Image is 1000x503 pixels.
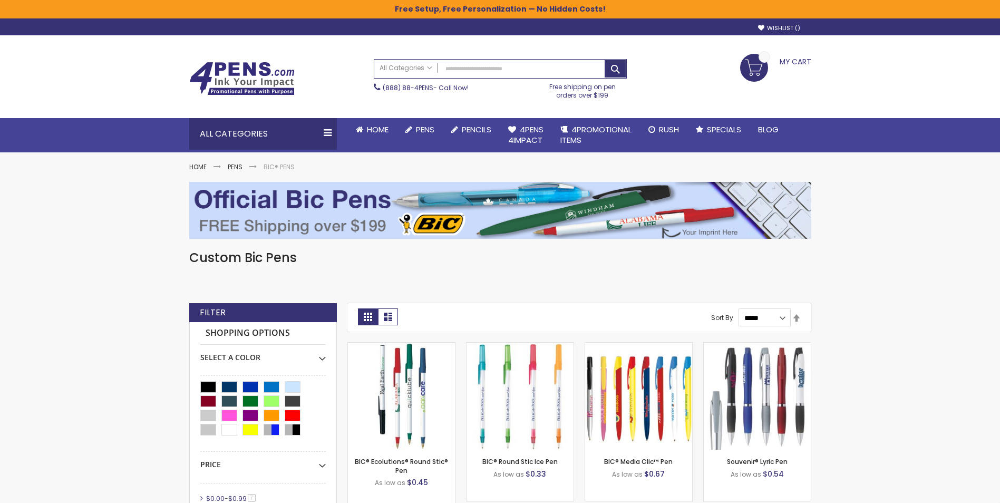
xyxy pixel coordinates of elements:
[731,470,761,479] span: As low as
[612,470,643,479] span: As low as
[585,343,692,450] img: BIC® Media Clic™ Pen
[640,118,687,141] a: Rush
[538,79,627,100] div: Free shipping on pen orders over $199
[763,469,784,479] span: $0.54
[248,494,256,502] span: 7
[500,118,552,152] a: 4Pens4impact
[383,83,433,92] a: (888) 88-4PENS
[347,118,397,141] a: Home
[604,457,673,466] a: BIC® Media Clic™ Pen
[443,118,500,141] a: Pencils
[704,342,811,351] a: Souvenir® Lyric Pen
[189,62,295,95] img: 4Pens Custom Pens and Promotional Products
[200,307,226,318] strong: Filter
[407,477,428,488] span: $0.45
[348,342,455,351] a: BIC® Ecolutions® Round Stic® Pen
[711,313,733,322] label: Sort By
[200,452,326,470] div: Price
[189,162,207,171] a: Home
[508,124,543,146] span: 4Pens 4impact
[758,124,779,135] span: Blog
[228,162,242,171] a: Pens
[355,457,448,475] a: BIC® Ecolutions® Round Stic® Pen
[687,118,750,141] a: Specials
[416,124,434,135] span: Pens
[203,494,259,503] a: $0.00-$0.997
[750,118,787,141] a: Blog
[467,342,574,351] a: BIC® Round Stic Ice Pen
[189,182,811,239] img: BIC® Pens
[380,64,432,72] span: All Categories
[467,343,574,450] img: BIC® Round Stic Ice Pen
[358,308,378,325] strong: Grid
[374,60,438,77] a: All Categories
[348,343,455,450] img: BIC® Ecolutions® Round Stic® Pen
[552,118,640,152] a: 4PROMOTIONALITEMS
[383,83,469,92] span: - Call Now!
[189,249,811,266] h1: Custom Bic Pens
[659,124,679,135] span: Rush
[264,162,295,171] strong: BIC® Pens
[200,345,326,363] div: Select A Color
[482,457,558,466] a: BIC® Round Stic Ice Pen
[704,343,811,450] img: Souvenir® Lyric Pen
[727,457,788,466] a: Souvenir® Lyric Pen
[367,124,389,135] span: Home
[758,24,800,32] a: Wishlist
[644,469,665,479] span: $0.67
[560,124,632,146] span: 4PROMOTIONAL ITEMS
[493,470,524,479] span: As low as
[375,478,405,487] span: As low as
[228,494,247,503] span: $0.99
[189,118,337,150] div: All Categories
[462,124,491,135] span: Pencils
[200,322,326,345] strong: Shopping Options
[707,124,741,135] span: Specials
[585,342,692,351] a: BIC® Media Clic™ Pen
[397,118,443,141] a: Pens
[526,469,546,479] span: $0.33
[206,494,225,503] span: $0.00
